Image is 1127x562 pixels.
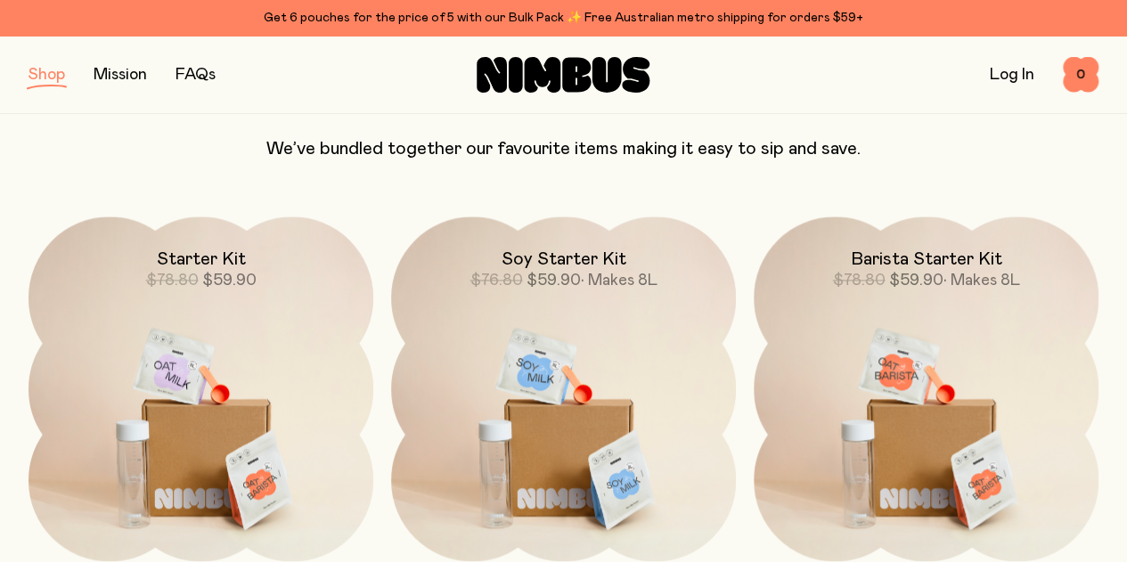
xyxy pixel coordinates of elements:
a: Starter Kit$78.80$59.90 [29,216,373,561]
p: We’ve bundled together our favourite items making it easy to sip and save. [29,138,1098,159]
a: FAQs [176,67,216,83]
button: 0 [1063,57,1098,93]
span: $59.90 [889,273,943,289]
h2: Soy Starter Kit [502,248,626,270]
span: $76.80 [470,273,523,289]
a: Barista Starter Kit$78.80$59.90• Makes 8L [754,216,1098,561]
div: Get 6 pouches for the price of 5 with our Bulk Pack ✨ Free Australian metro shipping for orders $59+ [29,7,1098,29]
h2: Barista Starter Kit [851,248,1002,270]
span: • Makes 8L [581,273,657,289]
span: $78.80 [146,273,199,289]
h2: Starter Kit [157,248,246,270]
span: $59.90 [527,273,581,289]
a: Log In [990,67,1034,83]
a: Mission [94,67,147,83]
span: • Makes 8L [943,273,1020,289]
span: $78.80 [833,273,886,289]
a: Soy Starter Kit$76.80$59.90• Makes 8L [391,216,736,561]
span: $59.90 [202,273,257,289]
